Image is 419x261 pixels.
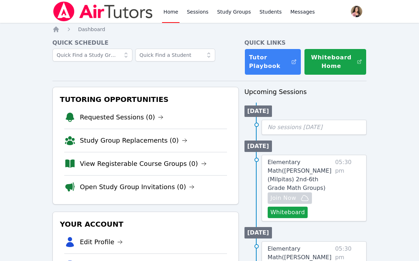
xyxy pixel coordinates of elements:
a: Edit Profile [80,237,123,247]
nav: Breadcrumb [52,26,367,33]
span: Dashboard [78,26,105,32]
img: Air Tutors [52,1,153,21]
li: [DATE] [244,227,272,238]
h4: Quick Links [244,39,367,47]
a: Requested Sessions (0) [80,112,164,122]
a: View Registerable Course Groups (0) [80,159,207,169]
a: Dashboard [78,26,105,33]
span: Messages [290,8,315,15]
span: No sessions [DATE] [268,124,323,130]
li: [DATE] [244,105,272,117]
span: 05:30 pm [335,158,360,218]
button: Whiteboard Home [304,49,367,75]
h3: Tutoring Opportunities [59,93,233,106]
button: Whiteboard [268,207,308,218]
a: Elementary Math([PERSON_NAME] (Milpitas) 2nd-6th Grade Math Groups) [268,158,332,192]
h4: Quick Schedule [52,39,239,47]
input: Quick Find a Student [135,49,215,61]
a: Open Study Group Invitations (0) [80,182,195,192]
a: Tutor Playbook [244,49,301,75]
a: Study Group Replacements (0) [80,136,187,146]
h3: Upcoming Sessions [244,87,367,97]
button: Join Now [268,192,312,204]
input: Quick Find a Study Group [52,49,132,61]
h3: Your Account [59,218,233,231]
span: Elementary Math ( [PERSON_NAME] (Milpitas) 2nd-6th Grade Math Groups ) [268,159,332,191]
li: [DATE] [244,141,272,152]
span: Join Now [271,194,296,202]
